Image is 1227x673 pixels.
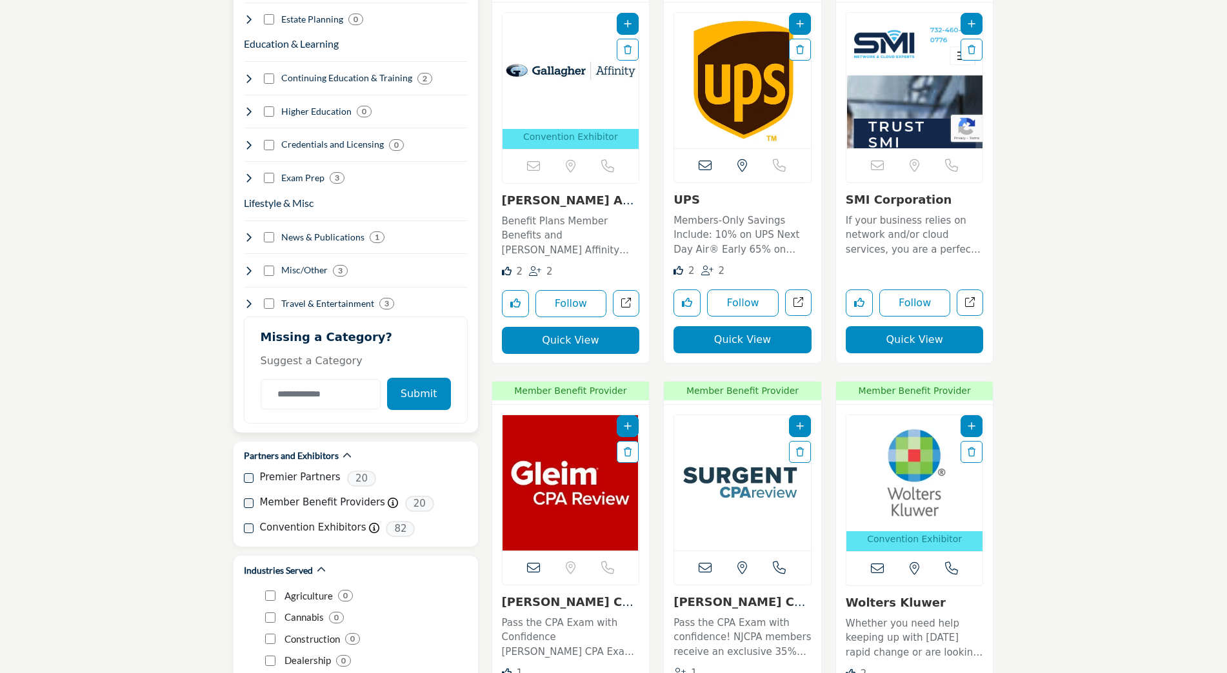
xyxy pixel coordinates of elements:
[846,616,984,660] p: Whether you need help keeping up with [DATE] rapid change or are looking to get a leg up on prepa...
[384,299,389,308] b: 3
[673,595,810,623] a: [PERSON_NAME] CPA Review
[281,297,374,310] h4: Travel & Entertainment: Travel & Entertainment
[846,213,984,257] p: If your business relies on network and/or cloud services, you are a perfect fit for SMI. Since [D...
[502,193,640,208] h3: Gallagher Affinity
[264,14,274,24] input: Select Estate Planning checkbox
[334,613,339,622] b: 0
[284,589,333,603] p: Agriculture: Agriculture
[846,326,984,353] button: Quick View
[502,612,640,659] a: Pass the CPA Exam with Confidence [PERSON_NAME] CPA Exam Prep provides NJCPA members with up to a...
[350,634,355,643] b: 0
[357,106,372,117] div: 0 Results For Higher Education
[502,616,640,659] p: Pass the CPA Exam with Confidence [PERSON_NAME] CPA Exam Prep provides NJCPA members with up to a...
[546,266,553,277] span: 2
[968,19,975,29] a: Add To List
[333,265,348,277] div: 3 Results For Misc/Other
[281,264,328,277] h4: Misc/Other: Nonprofit fundraising, affinity programs, employee discounts
[265,656,275,666] input: Dealership checkbox
[846,193,984,207] h3: SMI Corporation
[281,13,343,26] h4: Estate Planning: Management of workforce-related functions including recruitment, training, and e...
[673,193,812,207] h3: UPS
[244,564,313,577] h2: Industries Served
[867,532,962,546] p: Convention Exhibitor
[846,596,984,610] h3: Wolters Kluwer
[673,595,812,609] h3: Surgent CPA Review
[362,107,366,116] b: 0
[673,213,812,257] p: Members-Only Savings Include: 10% on UPS Next Day Air® Early 65% on Domestic Next Day / Deferred ...
[405,496,434,512] span: 20
[260,470,341,485] label: Premier Partners
[261,379,381,409] input: Category Name
[503,13,639,149] a: Open Listing in new tab
[343,591,348,600] b: 0
[264,73,274,84] input: Select Continuing Education & Training checkbox
[846,289,873,317] button: Like listing
[244,195,314,211] button: Lifestyle & Misc
[284,632,340,647] p: Construction: Construction
[284,653,331,668] p: Dealership: Dealerships
[264,266,274,276] input: Select Misc/Other checkbox
[261,330,451,353] h2: Missing a Category?
[674,13,811,148] a: Open Listing in new tab
[673,616,812,659] p: Pass the CPA Exam with confidence! NJCPA members receive an exclusive 35% discount on [PERSON_NAM...
[503,13,639,129] img: Gallagher Affinity
[264,298,274,309] input: Select Travel & Entertainment checkbox
[260,520,366,535] label: Convention Exhibitors
[785,289,812,316] a: Open ups in new tab
[502,266,512,276] i: Likes
[330,172,344,184] div: 3 Results For Exam Prep
[796,19,804,29] a: Add To List
[613,290,639,317] a: Open gallagher in new tab
[529,264,553,279] div: Followers
[348,14,363,25] div: 0 Results For Estate Planning
[329,612,344,623] div: 0 Results For Cannabis
[335,173,339,182] b: 3
[244,473,254,483] input: Premier Partners checkbox
[345,633,360,645] div: 0 Results For Construction
[354,15,358,24] b: 0
[846,596,946,609] a: Wolters Kluwer
[394,141,399,150] b: 0
[244,36,339,52] h3: Higher ed, CPA Exam prep and continuing professional education
[260,495,385,510] label: Member Benefit Providers
[796,421,804,431] a: Add To List
[281,105,352,118] h4: Higher Education: Higher Education
[846,193,952,206] a: SMI Corporation
[701,264,725,278] div: Followers
[338,266,343,275] b: 3
[264,173,274,183] input: Select Exam Prep checkbox
[719,265,725,277] span: 2
[265,590,275,601] input: Agriculture checkbox
[417,73,432,84] div: 2 Results For Continuing Education & Training
[281,171,324,184] h4: Exam Prep: Exam Prep
[502,327,640,354] button: Quick View
[846,415,983,531] img: Wolters Kluwer
[707,289,779,317] button: Follow
[244,449,339,462] h2: Partners and Exhibitors
[957,289,983,316] a: Open smi-corporation in new tab
[284,610,324,625] p: Cannabis: Cannabis
[523,130,618,144] p: Convention Exhibitor
[674,13,811,148] img: UPS
[387,378,451,410] button: Submit
[516,266,523,277] span: 2
[379,298,394,309] div: 3 Results For Travel & Entertainment
[502,290,529,317] button: Like listing
[673,612,812,659] a: Pass the CPA Exam with confidence! NJCPA members receive an exclusive 35% discount on [PERSON_NAM...
[688,265,695,277] span: 2
[389,139,404,151] div: 0 Results For Credentials and Licensing
[264,140,274,150] input: Select Credentials and Licensing checkbox
[503,415,639,551] img: Gleim CPA Exam Prep
[281,138,384,151] h4: Credentials and Licensing
[840,384,990,398] span: Member Benefit Provider
[347,471,376,487] span: 20
[281,231,364,244] h4: News & Publications: News & Publications
[265,612,275,623] input: Cannabis checkbox
[264,232,274,242] input: Select News & Publications checkbox
[674,415,811,551] img: Surgent CPA Review
[502,595,640,609] h3: Gleim CPA Exam Prep
[496,384,646,398] span: Member Benefit Provider
[624,19,632,29] a: Add To List
[370,231,384,243] div: 1 Results For News & Publications
[375,233,379,242] b: 1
